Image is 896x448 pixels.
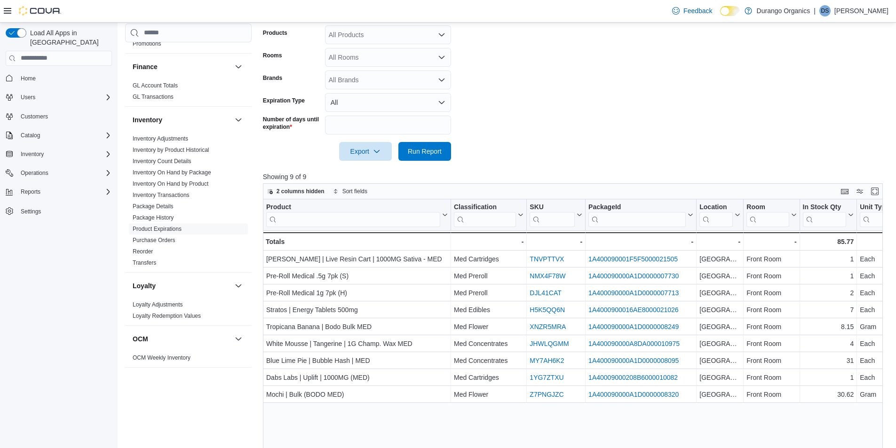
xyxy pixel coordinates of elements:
div: Stratos | Energy Tablets 500mg [266,304,448,315]
div: 31 [802,355,854,366]
div: - [454,236,523,247]
span: Inventory by Product Historical [133,146,209,154]
div: Loyalty [125,299,252,325]
span: Feedback [683,6,712,16]
div: Front Room [746,321,796,332]
button: PackageId [588,203,693,227]
a: GL Account Totals [133,82,178,89]
div: - [746,236,796,247]
div: Med Concentrates [454,355,523,366]
button: 2 columns hidden [263,186,328,197]
div: [GEOGRAPHIC_DATA] [699,321,740,332]
div: Front Room [746,389,796,400]
button: Open list of options [438,76,445,84]
button: Catalog [17,130,44,141]
button: Keyboard shortcuts [839,186,850,197]
div: Location [699,203,733,227]
h3: OCM [133,334,148,344]
div: OCM [125,352,252,367]
div: Room [746,203,789,227]
label: Expiration Type [263,97,305,104]
span: Users [21,94,35,101]
span: Loyalty Adjustments [133,301,183,308]
button: Inventory [17,149,48,160]
button: Reports [17,186,44,197]
span: Run Report [408,147,442,156]
p: [PERSON_NAME] [834,5,888,16]
a: Inventory by Product Historical [133,147,209,153]
p: Durango Organics [757,5,810,16]
span: Transfers [133,259,156,267]
div: Front Room [746,287,796,299]
span: Settings [17,205,112,217]
div: Location [699,203,733,212]
span: GL Transactions [133,93,174,101]
button: Inventory [133,115,231,125]
h3: Inventory [133,115,162,125]
a: Inventory Transactions [133,192,190,198]
div: [GEOGRAPHIC_DATA] [699,355,740,366]
span: Inventory [17,149,112,160]
span: Home [17,72,112,84]
div: - [699,236,740,247]
a: MY7AH6K2 [530,357,564,364]
div: [GEOGRAPHIC_DATA] [699,372,740,383]
span: Inventory Adjustments [133,135,188,142]
div: Pre-Roll Medical .5g 7pk (S) [266,270,448,282]
a: 1YG7ZTXU [530,374,563,381]
a: Inventory On Hand by Package [133,169,211,176]
a: Inventory Count Details [133,158,191,165]
button: Export [339,142,392,161]
a: Loyalty Adjustments [133,301,183,308]
button: Product [266,203,448,227]
div: Front Room [746,270,796,282]
span: Reorder [133,248,153,255]
div: Unit Type [860,203,895,227]
a: Customers [17,111,52,122]
div: Front Room [746,355,796,366]
div: 4 [802,338,854,349]
a: Loyalty Redemption Values [133,313,201,319]
input: Dark Mode [720,6,740,16]
p: Showing 9 of 9 [263,172,889,181]
button: Settings [2,204,116,218]
a: 1A400090000A1D0000007713 [588,289,679,297]
nav: Complex example [6,68,112,243]
div: [GEOGRAPHIC_DATA] [699,304,740,315]
button: Finance [133,62,231,71]
span: Catalog [17,130,112,141]
div: White Mousse | Tangerine | 1G Champ. Wax MED [266,338,448,349]
div: Room [746,203,789,212]
div: In Stock Qty [802,203,846,212]
div: Med Preroll [454,270,523,282]
span: Promotions [133,40,161,47]
button: Finance [233,61,244,72]
span: Operations [17,167,112,179]
a: H5K5QQ6N [530,306,565,314]
div: Front Room [746,338,796,349]
div: [GEOGRAPHIC_DATA] [699,287,740,299]
span: 2 columns hidden [277,188,325,195]
button: SKU [530,203,582,227]
button: Reports [2,185,116,198]
button: All [325,93,451,112]
div: - [530,236,582,247]
a: Package Details [133,203,174,210]
button: Room [746,203,796,227]
span: Load All Apps in [GEOGRAPHIC_DATA] [26,28,112,47]
div: Unit Type [860,203,895,212]
a: Package History [133,214,174,221]
div: Front Room [746,304,796,315]
div: Med Concentrates [454,338,523,349]
button: Loyalty [133,281,231,291]
button: OCM [233,333,244,345]
a: Settings [17,206,45,217]
button: Inventory [233,114,244,126]
a: JHWLQGMM [530,340,569,347]
div: Classification [454,203,516,212]
span: Package History [133,214,174,221]
span: OCM Weekly Inventory [133,354,190,362]
div: Med Edibles [454,304,523,315]
span: DS [821,5,829,16]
